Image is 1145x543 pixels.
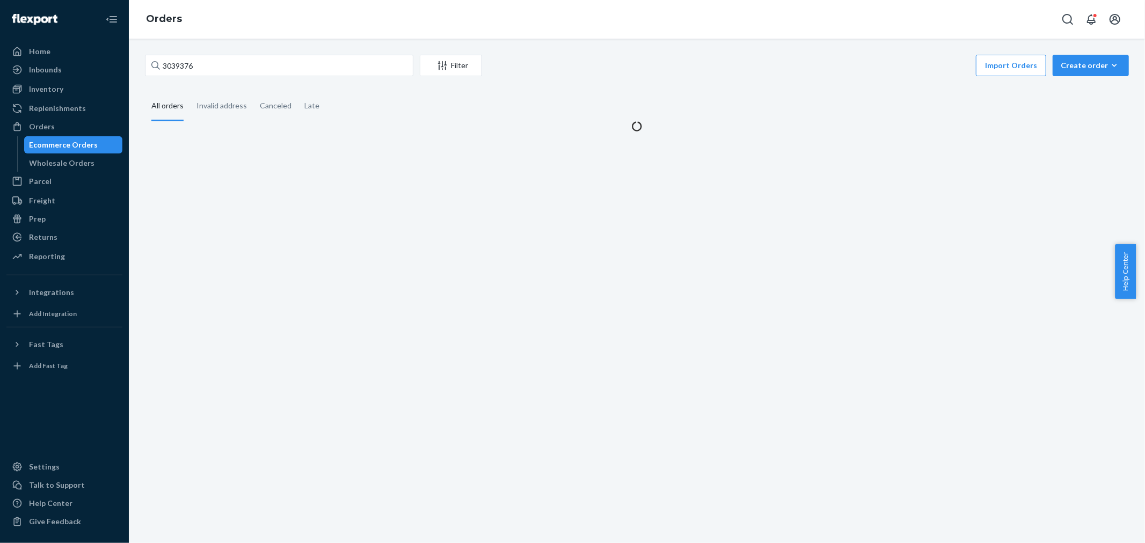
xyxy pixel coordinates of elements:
a: Inventory [6,80,122,98]
button: Create order [1053,55,1129,76]
a: Add Fast Tag [6,357,122,375]
div: Home [29,46,50,57]
div: Fast Tags [29,339,63,350]
div: Add Integration [29,309,77,318]
button: Integrations [6,284,122,301]
a: Orders [146,13,182,25]
a: Orders [6,118,122,135]
div: Integrations [29,287,74,298]
button: Open notifications [1081,9,1102,30]
button: Help Center [1115,244,1136,299]
div: Talk to Support [29,480,85,490]
div: Give Feedback [29,516,81,527]
button: Open Search Box [1057,9,1078,30]
div: Create order [1061,60,1121,71]
a: Ecommerce Orders [24,136,123,153]
div: Settings [29,461,60,472]
div: Help Center [29,498,72,509]
a: Parcel [6,173,122,190]
a: Replenishments [6,100,122,117]
button: Fast Tags [6,336,122,353]
div: Freight [29,195,55,206]
a: Wholesale Orders [24,155,123,172]
div: Inventory [29,84,63,94]
a: Reporting [6,248,122,265]
button: Give Feedback [6,513,122,530]
div: Late [304,92,319,120]
a: Returns [6,229,122,246]
ol: breadcrumbs [137,4,191,35]
a: Freight [6,192,122,209]
button: Close Navigation [101,9,122,30]
input: Search orders [145,55,413,76]
button: Import Orders [976,55,1046,76]
div: Returns [29,232,57,243]
a: Help Center [6,495,122,512]
div: Inbounds [29,64,62,75]
div: Prep [29,214,46,224]
div: Replenishments [29,103,86,114]
div: Parcel [29,176,52,187]
a: Settings [6,458,122,475]
img: Flexport logo [12,14,57,25]
a: Add Integration [6,305,122,322]
a: Talk to Support [6,476,122,494]
div: Orders [29,121,55,132]
button: Filter [420,55,482,76]
a: Home [6,43,122,60]
div: Canceled [260,92,291,120]
div: Reporting [29,251,65,262]
div: Invalid address [196,92,247,120]
div: Add Fast Tag [29,361,68,370]
a: Prep [6,210,122,228]
button: Open account menu [1104,9,1126,30]
div: All orders [151,92,184,121]
div: Filter [420,60,482,71]
a: Inbounds [6,61,122,78]
div: Wholesale Orders [30,158,95,168]
div: Ecommerce Orders [30,140,98,150]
